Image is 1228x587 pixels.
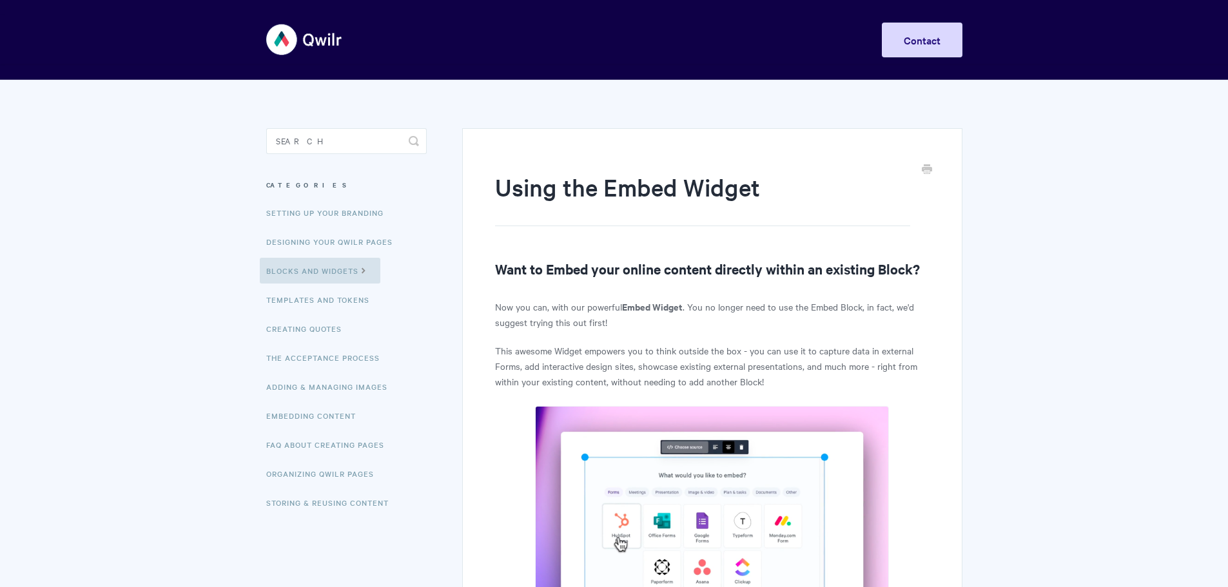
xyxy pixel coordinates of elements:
[266,403,365,428] a: Embedding Content
[266,345,389,370] a: The Acceptance Process
[260,258,380,284] a: Blocks and Widgets
[495,258,929,279] h2: Want to Embed your online content directly within an existing Block?
[266,461,384,486] a: Organizing Qwilr Pages
[495,299,929,330] p: Now you can, with our powerful . You no longer need to use the Embed Block, in fact, we'd suggest...
[266,316,351,342] a: Creating Quotes
[266,200,393,226] a: Setting up your Branding
[266,229,402,255] a: Designing Your Qwilr Pages
[495,171,910,226] h1: Using the Embed Widget
[266,432,394,457] a: FAQ About Creating Pages
[266,490,398,515] a: Storing & Reusing Content
[266,173,427,197] h3: Categories
[266,128,427,154] input: Search
[266,374,397,399] a: Adding & Managing Images
[266,15,343,64] img: Qwilr Help Center
[922,163,932,177] a: Print this Article
[495,343,929,389] p: This awesome Widget empowers you to think outside the box - you can use it to capture data in ext...
[266,287,379,313] a: Templates and Tokens
[622,300,683,313] strong: Embed Widget
[882,23,962,57] a: Contact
